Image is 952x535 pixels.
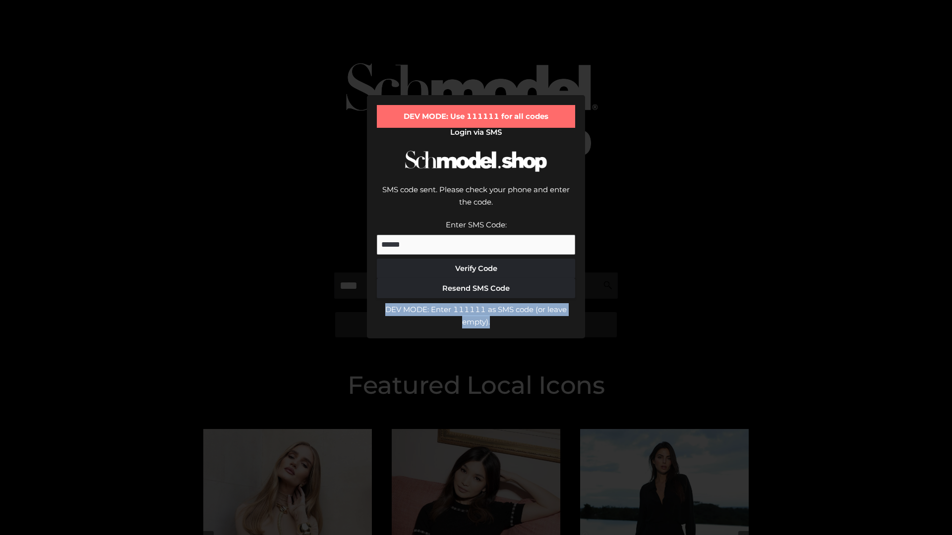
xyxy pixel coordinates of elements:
img: Schmodel Logo [402,142,550,181]
button: Resend SMS Code [377,278,575,298]
label: Enter SMS Code: [446,220,507,229]
div: DEV MODE: Enter 111111 as SMS code (or leave empty). [377,303,575,328]
h2: Login via SMS [377,128,575,137]
div: SMS code sent. Please check your phone and enter the code. [377,183,575,218]
button: Verify Code [377,259,575,278]
div: DEV MODE: Use 111111 for all codes [377,105,575,128]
